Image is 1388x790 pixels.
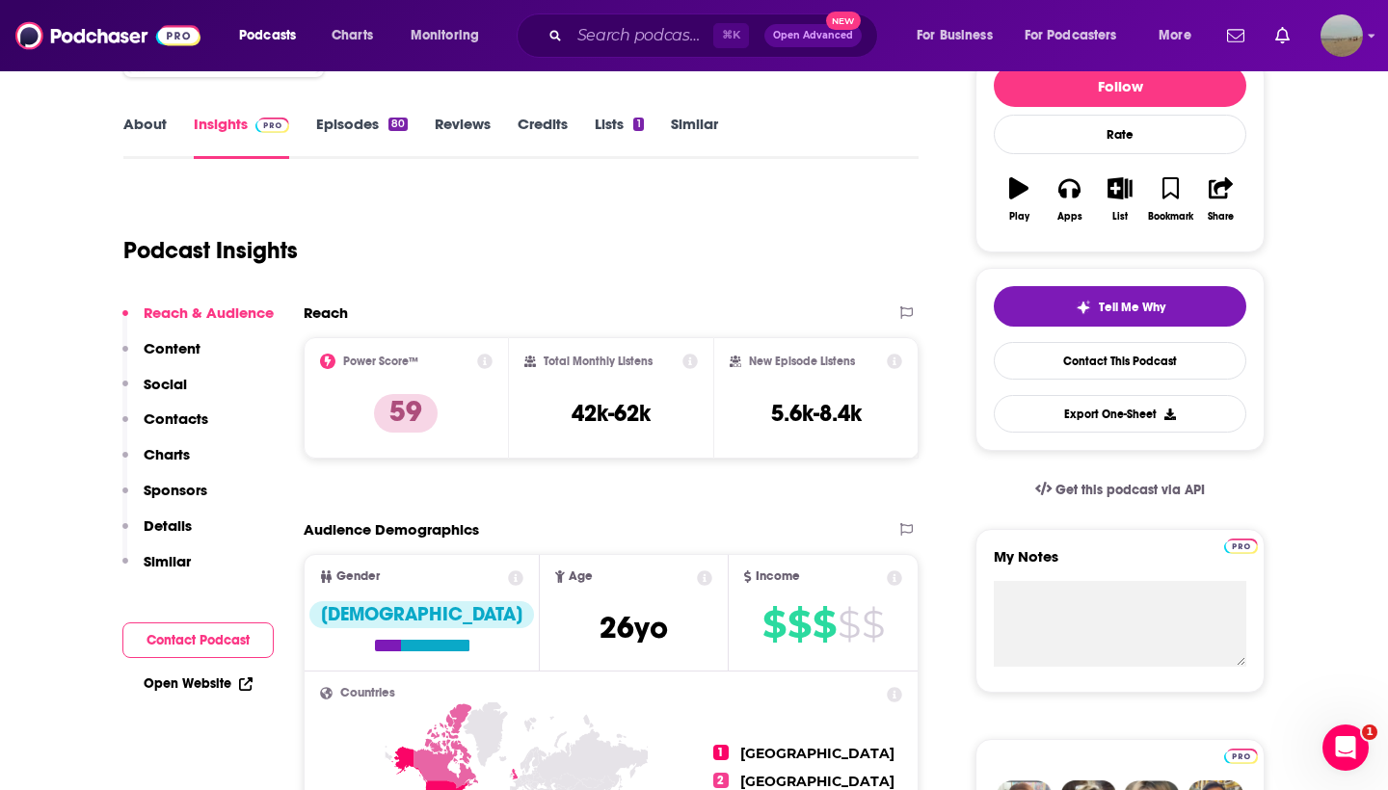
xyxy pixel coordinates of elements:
h2: Reach [304,303,348,322]
a: Pro website [1224,536,1258,554]
button: Share [1196,165,1246,234]
p: Contacts [144,409,208,428]
h2: Total Monthly Listens [544,355,653,368]
p: Details [144,516,192,535]
span: Gender [336,570,380,583]
span: ⌘ K [713,23,749,48]
button: open menu [903,20,1017,51]
h3: 5.6k-8.4k [771,399,862,428]
div: Play [1009,211,1029,223]
button: Charts [122,445,190,481]
input: Search podcasts, credits, & more... [570,20,713,51]
button: open menu [1012,20,1145,51]
span: For Podcasters [1025,22,1117,49]
span: Logged in as shenderson [1321,14,1363,57]
span: $ [813,609,836,640]
span: Income [756,570,800,583]
span: 1 [713,745,729,760]
p: Similar [144,552,191,570]
button: Contact Podcast [122,622,274,658]
a: Credits [518,115,568,159]
button: Content [122,339,200,375]
span: $ [838,609,860,640]
button: Play [994,165,1044,234]
img: Podchaser Pro [1224,539,1258,554]
a: Reviews [435,115,491,159]
span: Tell Me Why [1099,300,1165,315]
button: Apps [1044,165,1094,234]
span: [GEOGRAPHIC_DATA] [740,773,894,790]
a: Show notifications dropdown [1268,19,1297,52]
a: Pro website [1224,746,1258,764]
button: open menu [1145,20,1215,51]
img: User Profile [1321,14,1363,57]
div: Share [1208,211,1234,223]
p: Reach & Audience [144,303,274,322]
span: Age [569,570,593,583]
button: List [1095,165,1145,234]
button: Reach & Audience [122,303,274,339]
div: 1 [633,118,643,131]
h2: Audience Demographics [304,520,479,539]
a: Charts [319,20,385,51]
div: Search podcasts, credits, & more... [535,13,896,58]
h2: Power Score™ [343,355,418,368]
a: Contact This Podcast [994,342,1246,380]
img: Podchaser Pro [1224,749,1258,764]
button: Show profile menu [1321,14,1363,57]
button: open menu [226,20,321,51]
div: Rate [994,115,1246,154]
a: Episodes80 [316,115,408,159]
a: Similar [671,115,718,159]
h2: New Episode Listens [749,355,855,368]
span: Open Advanced [773,31,853,40]
img: tell me why sparkle [1076,300,1091,315]
button: Sponsors [122,481,207,516]
a: InsightsPodchaser Pro [194,115,289,159]
a: Open Website [144,675,253,692]
a: About [123,115,167,159]
button: Similar [122,552,191,588]
span: For Business [917,22,993,49]
img: Podchaser - Follow, Share and Rate Podcasts [15,17,200,54]
button: Contacts [122,409,208,445]
span: $ [787,609,811,640]
img: Podchaser Pro [255,118,289,133]
button: Follow [994,65,1246,107]
span: 26 yo [600,609,668,646]
span: [GEOGRAPHIC_DATA] [740,745,894,762]
a: Get this podcast via API [1020,466,1220,513]
p: Charts [144,445,190,463]
span: Podcasts [239,22,296,49]
a: Lists1 [595,115,643,159]
span: Countries [340,687,395,699]
p: Content [144,339,200,357]
button: Details [122,516,192,552]
button: Social [122,375,187,410]
div: [DEMOGRAPHIC_DATA] [309,601,534,628]
span: New [826,12,861,30]
div: 80 [388,118,408,131]
p: Social [144,375,187,393]
p: 59 [374,394,438,433]
button: tell me why sparkleTell Me Why [994,286,1246,327]
span: Monitoring [411,22,479,49]
a: Show notifications dropdown [1219,19,1252,52]
h1: Podcast Insights [123,236,298,265]
p: Sponsors [144,481,207,499]
span: 2 [713,773,729,788]
div: Apps [1057,211,1082,223]
label: My Notes [994,547,1246,581]
div: Bookmark [1148,211,1193,223]
span: 1 [1362,724,1377,740]
button: open menu [397,20,504,51]
span: Get this podcast via API [1055,482,1205,498]
div: List [1112,211,1128,223]
button: Open AdvancedNew [764,24,862,47]
span: More [1159,22,1191,49]
span: $ [762,609,786,640]
span: $ [862,609,884,640]
button: Export One-Sheet [994,395,1246,433]
h3: 42k-62k [572,399,651,428]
